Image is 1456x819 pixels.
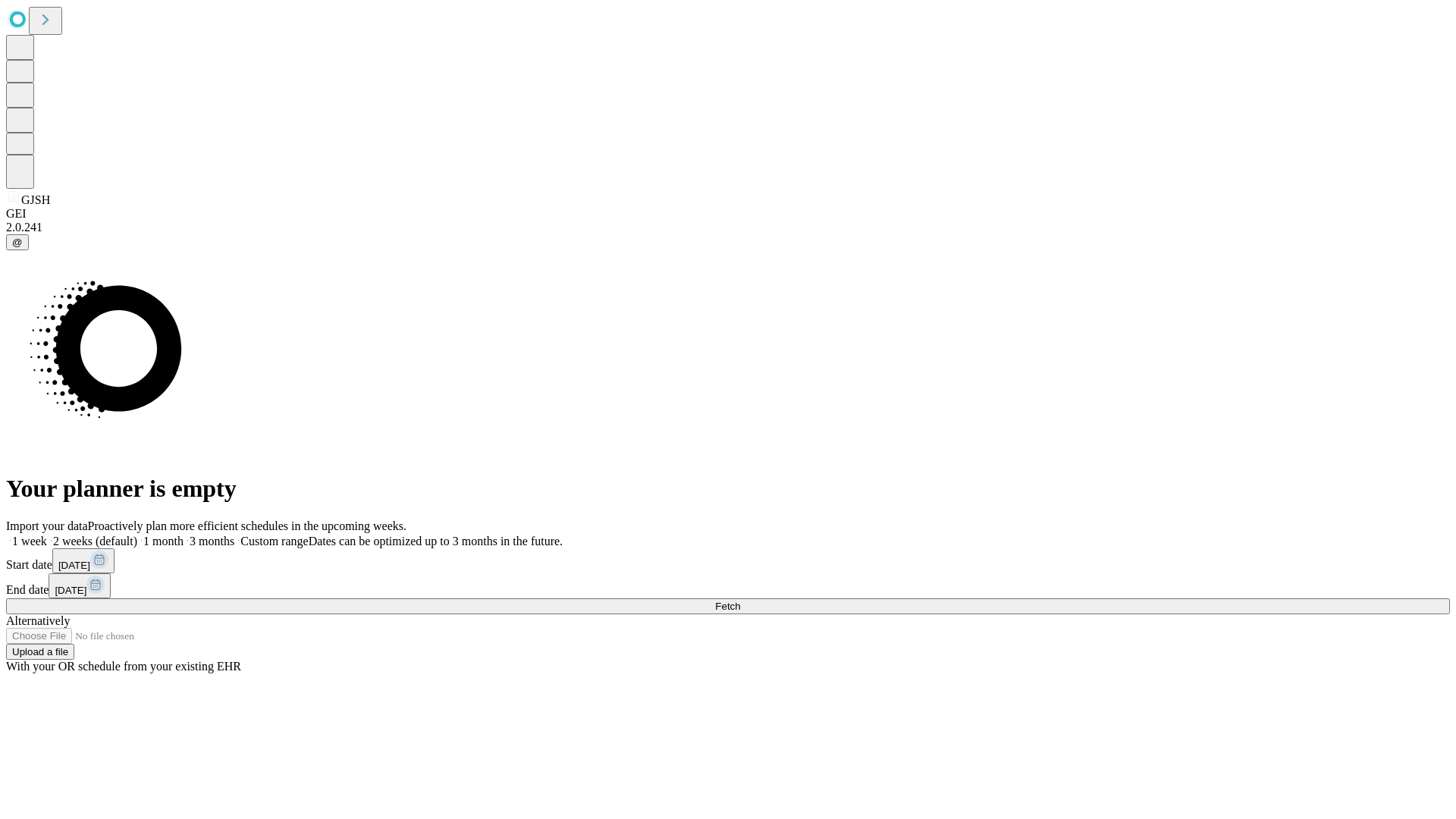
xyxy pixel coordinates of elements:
span: [DATE] [55,585,86,596]
button: @ [6,234,29,250]
button: Upload a file [6,644,74,660]
span: 1 week [12,535,47,548]
div: Start date [6,548,1450,573]
div: 2.0.241 [6,221,1450,234]
span: @ [12,237,23,248]
span: 1 month [143,535,184,548]
span: 3 months [190,535,234,548]
button: [DATE] [52,548,115,573]
span: GJSH [21,193,50,206]
span: Custom range [240,535,308,548]
span: Fetch [715,601,740,612]
span: With your OR schedule from your existing EHR [6,660,241,673]
span: [DATE] [58,560,90,571]
span: Proactively plan more efficient schedules in the upcoming weeks. [88,519,406,532]
span: 2 weeks (default) [53,535,137,548]
div: GEI [6,207,1450,221]
button: Fetch [6,598,1450,614]
span: Import your data [6,519,88,532]
h1: Your planner is empty [6,475,1450,503]
span: Dates can be optimized up to 3 months in the future. [309,535,563,548]
button: [DATE] [49,573,111,598]
span: Alternatively [6,614,70,627]
div: End date [6,573,1450,598]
